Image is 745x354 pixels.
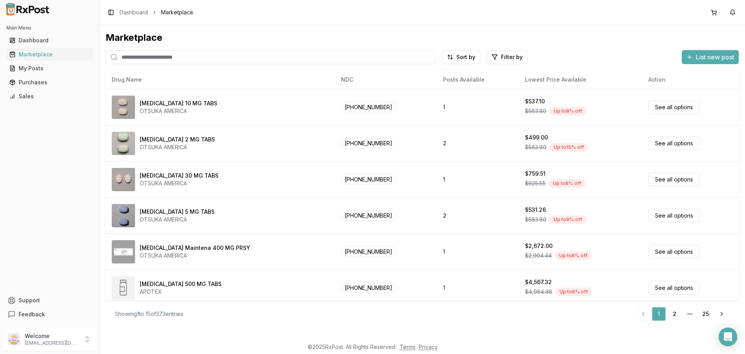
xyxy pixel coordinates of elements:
button: Marketplace [3,48,96,61]
span: $583.80 [525,216,546,223]
span: $825.55 [525,180,546,187]
span: Sort by [456,53,475,61]
td: 1 [437,234,519,270]
a: Terms [400,344,416,350]
div: OTSUKA AMERICA [140,252,250,260]
button: Dashboard [3,34,96,47]
span: $4,964.48 [525,288,552,296]
div: Dashboard [9,37,90,44]
td: 1 [437,270,519,306]
p: [EMAIL_ADDRESS][DOMAIN_NAME] [25,340,79,346]
div: Up to 15 % off [549,143,588,152]
button: Sort by [442,50,480,64]
div: OTSUKA AMERICA [140,216,215,223]
a: See all options [648,281,700,295]
a: See all options [648,173,700,186]
a: Marketplace [6,47,93,61]
div: Up to 9 % off [549,215,586,224]
div: [MEDICAL_DATA] 10 MG TABS [140,99,217,107]
div: Up to 8 % off [549,107,586,115]
a: Go to next page [714,307,729,321]
div: [MEDICAL_DATA] 2 MG TABS [140,136,215,143]
td: 2 [437,125,519,161]
h2: Main Menu [6,25,93,31]
div: OTSUKA AMERICA [140,107,217,115]
img: Abilify 5 MG TABS [112,204,135,227]
div: $499.00 [525,134,548,141]
button: Filter by [487,50,528,64]
div: $2,672.00 [525,242,553,250]
div: [MEDICAL_DATA] 30 MG TABS [140,172,218,180]
a: Purchases [6,75,93,89]
div: $4,567.32 [525,278,552,286]
th: Posts Available [437,70,519,89]
div: $531.26 [525,206,546,214]
a: See all options [648,100,700,114]
div: Up to 8 % off [555,288,592,296]
img: Abilify 10 MG TABS [112,96,135,119]
th: Action [642,70,739,89]
span: $583.80 [525,143,546,151]
div: $759.51 [525,170,546,178]
span: Filter by [501,53,523,61]
div: Purchases [9,78,90,86]
button: Purchases [3,76,96,89]
button: Support [3,293,96,307]
button: List new post [682,50,739,64]
div: Sales [9,92,90,100]
div: Up to 8 % off [549,179,586,188]
span: [PHONE_NUMBER] [341,283,396,293]
span: Feedback [19,310,45,318]
td: 1 [437,161,519,197]
div: OTSUKA AMERICA [140,180,218,187]
a: 25 [698,307,712,321]
a: Sales [6,89,93,103]
td: 2 [437,197,519,234]
div: [MEDICAL_DATA] Maintena 400 MG PRSY [140,244,250,252]
a: See all options [648,136,700,150]
img: User avatar [8,333,20,345]
a: My Posts [6,61,93,75]
div: My Posts [9,65,90,72]
div: Marketplace [9,51,90,58]
span: List new post [696,52,734,62]
button: Feedback [3,307,96,321]
img: Abilify Maintena 400 MG PRSY [112,240,135,263]
div: APOTEX [140,288,222,296]
nav: breadcrumb [120,9,193,16]
th: Lowest Price Available [519,70,642,89]
th: Drug Name [106,70,335,89]
td: 1 [437,89,519,125]
a: 1 [652,307,666,321]
button: My Posts [3,62,96,75]
a: Privacy [419,344,438,350]
span: $583.80 [525,107,546,115]
span: [PHONE_NUMBER] [341,246,396,257]
img: RxPost Logo [3,3,53,16]
span: Marketplace [161,9,193,16]
div: OTSUKA AMERICA [140,143,215,151]
nav: pagination [636,307,729,321]
div: $537.10 [525,98,545,105]
div: Up to 8 % off [555,251,592,260]
button: Sales [3,90,96,103]
th: NDC [335,70,437,89]
p: Welcome [25,332,79,340]
a: Dashboard [6,33,93,47]
a: Dashboard [120,9,148,16]
div: [MEDICAL_DATA] 500 MG TABS [140,280,222,288]
div: [MEDICAL_DATA] 5 MG TABS [140,208,215,216]
a: See all options [648,209,700,222]
span: [PHONE_NUMBER] [341,102,396,112]
span: $2,904.44 [525,252,552,260]
img: Abiraterone Acetate 500 MG TABS [112,276,135,300]
span: [PHONE_NUMBER] [341,210,396,221]
a: List new post [682,54,739,62]
span: [PHONE_NUMBER] [341,138,396,148]
a: See all options [648,245,700,258]
div: Open Intercom Messenger [719,328,737,346]
img: Abilify 2 MG TABS [112,132,135,155]
div: Marketplace [106,31,739,44]
div: Showing 1 to 15 of 373 entries [115,310,183,318]
span: [PHONE_NUMBER] [341,174,396,185]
